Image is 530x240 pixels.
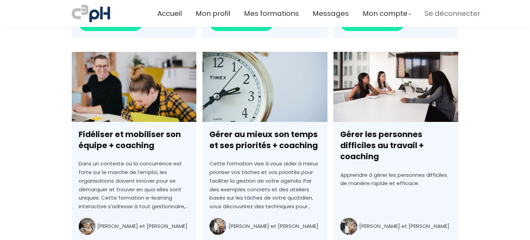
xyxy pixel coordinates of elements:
a: Accueil [157,8,182,19]
a: Mes formations [244,8,299,19]
a: Messages [313,8,349,19]
img: a70bc7685e0efc0bd0b04b3506828469.jpeg [72,3,110,23]
span: Mon compte [363,8,408,19]
a: Se déconnecter [424,8,480,19]
a: Mon profil [196,8,230,19]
